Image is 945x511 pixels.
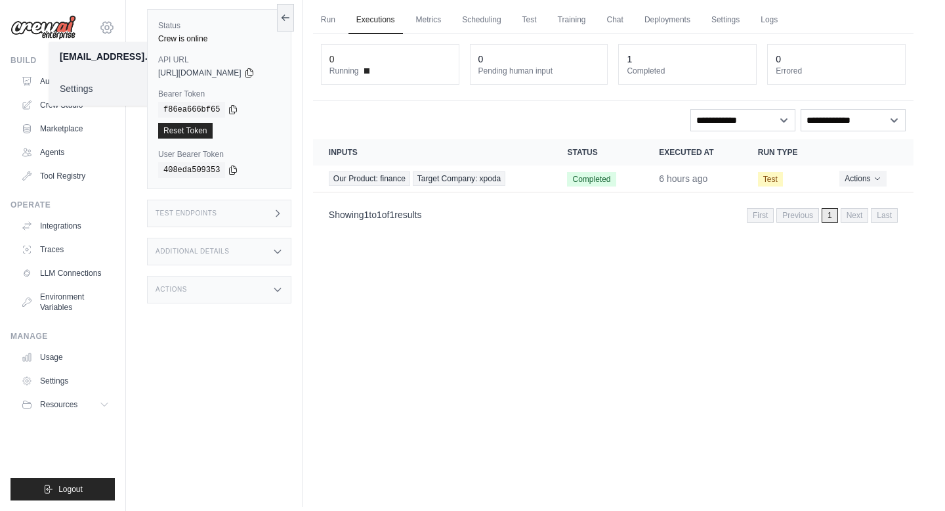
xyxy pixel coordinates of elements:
[16,263,115,284] a: LLM Connections
[16,370,115,391] a: Settings
[158,123,213,139] a: Reset Token
[753,7,786,34] a: Logs
[16,347,115,368] a: Usage
[567,172,616,187] span: Completed
[158,20,280,31] label: Status
[16,118,115,139] a: Marketplace
[454,7,509,34] a: Scheduling
[60,50,154,63] div: [EMAIL_ADDRESS][DOMAIN_NAME]
[637,7,698,34] a: Deployments
[158,55,280,65] label: API URL
[16,71,115,92] a: Automations
[58,484,83,495] span: Logout
[659,173,707,184] time: September 2, 2025 at 17:32 GMT+3
[10,55,115,66] div: Build
[158,162,225,178] code: 408eda509353
[776,53,781,66] div: 0
[478,66,600,76] dt: Pending human input
[16,394,115,415] button: Resources
[313,198,913,231] nav: Pagination
[389,210,394,220] span: 1
[313,139,552,166] th: Inputs
[377,210,382,220] span: 1
[550,7,594,34] a: Training
[329,171,536,186] a: View execution details for Our Product
[16,142,115,163] a: Agents
[747,208,774,223] span: First
[329,208,422,221] p: Showing to of results
[158,102,225,118] code: f86ea666bf65
[16,239,115,260] a: Traces
[742,139,824,166] th: Run Type
[478,53,484,66] div: 0
[551,139,643,166] th: Status
[158,149,280,160] label: User Bearer Token
[776,208,819,223] span: Previous
[10,15,76,40] img: Logo
[16,215,115,236] a: Integrations
[156,248,229,255] h3: Additional Details
[40,399,77,410] span: Resources
[49,77,165,100] a: Settings
[408,7,450,34] a: Metrics
[627,53,632,66] div: 1
[329,53,335,66] div: 0
[747,208,898,223] nav: Pagination
[627,66,748,76] dt: Completed
[514,7,545,34] a: Test
[839,171,886,187] button: Actions for execution
[599,7,631,34] a: Chat
[10,331,115,342] div: Manage
[313,7,343,34] a: Run
[776,66,897,76] dt: Errored
[16,166,115,187] a: Tool Registry
[871,208,898,223] span: Last
[643,139,742,166] th: Executed at
[758,172,783,187] span: Test
[703,7,747,34] a: Settings
[156,210,217,217] h3: Test Endpoints
[10,478,115,500] button: Logout
[16,286,115,318] a: Environment Variables
[158,89,280,99] label: Bearer Token
[158,33,280,44] div: Crew is online
[10,200,115,210] div: Operate
[156,286,187,294] h3: Actions
[16,95,115,116] a: Crew Studio
[364,210,369,220] span: 1
[158,68,241,78] span: [URL][DOMAIN_NAME]
[329,171,410,186] span: Our Product: finance
[329,66,359,76] span: Running
[313,139,913,231] section: Crew executions table
[822,208,838,223] span: 1
[841,208,869,223] span: Next
[413,171,505,186] span: Target Company: xpoda
[348,7,403,34] a: Executions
